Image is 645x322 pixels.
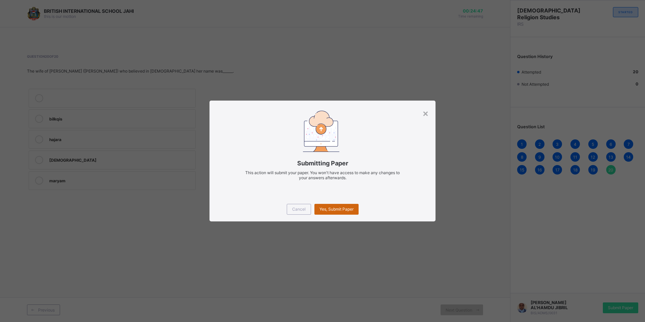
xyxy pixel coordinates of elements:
span: This action will submit your paper. You won't have access to make any changes to your answers aft... [245,170,400,180]
span: Yes, Submit Paper [319,207,354,212]
img: submitting-paper.7509aad6ec86be490e328e6d2a33d40a.svg [303,111,339,152]
span: Cancel [292,207,306,212]
div: × [422,107,429,119]
span: Submitting Paper [220,160,425,167]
